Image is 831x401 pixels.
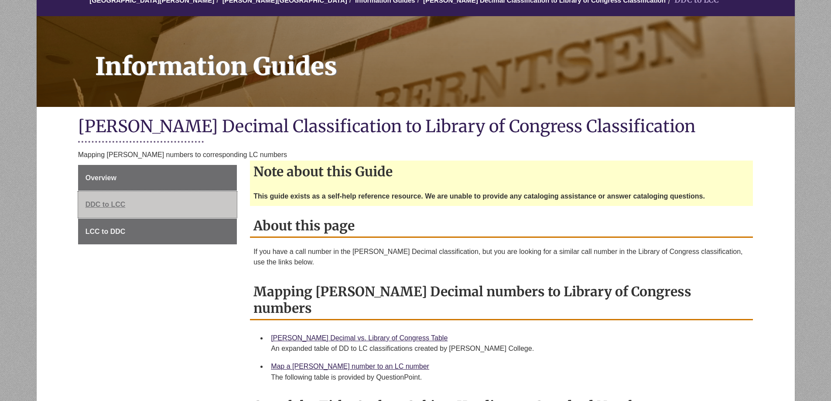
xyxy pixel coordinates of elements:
a: [PERSON_NAME] Decimal vs. Library of Congress Table [271,334,448,342]
span: DDC to LCC [85,201,126,208]
span: LCC to DDC [85,228,126,235]
h2: Note about this Guide [250,161,753,182]
a: Overview [78,165,237,191]
h1: [PERSON_NAME] Decimal Classification to Library of Congress Classification [78,116,753,139]
span: Mapping [PERSON_NAME] numbers to corresponding LC numbers [78,151,287,158]
h2: About this page [250,215,753,238]
span: Overview [85,174,116,182]
h1: Information Guides [85,16,795,96]
strong: This guide exists as a self-help reference resource. We are unable to provide any cataloging assi... [253,192,705,200]
div: The following table is provided by QuestionPoint. [271,372,746,383]
div: An expanded table of DD to LC classifications created by [PERSON_NAME] College. [271,343,746,354]
a: Information Guides [37,16,795,107]
div: Guide Page Menu [78,165,237,245]
a: Map a [PERSON_NAME] number to an LC number [271,363,429,370]
h2: Mapping [PERSON_NAME] Decimal numbers to Library of Congress numbers [250,281,753,320]
a: DDC to LCC [78,192,237,218]
p: If you have a call number in the [PERSON_NAME] Decimal classification, but you are looking for a ... [253,247,749,267]
a: LCC to DDC [78,219,237,245]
